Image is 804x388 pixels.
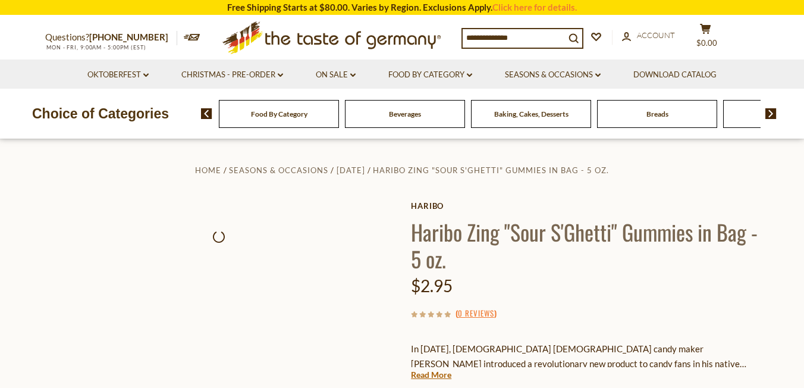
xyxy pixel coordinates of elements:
span: Account [637,30,675,40]
a: Oktoberfest [87,68,149,82]
a: Account [622,29,675,42]
a: Food By Category [251,109,307,118]
a: Breads [646,109,668,118]
p: Questions? [45,30,177,45]
span: $2.95 [411,276,453,296]
a: 0 Reviews [458,307,494,320]
span: ( ) [456,307,497,319]
a: Click here for details. [492,2,577,12]
a: Download Catalog [633,68,717,82]
a: Seasons & Occasions [505,68,601,82]
a: Seasons & Occasions [229,165,328,175]
a: Baking, Cakes, Desserts [494,109,569,118]
a: Read More [411,369,451,381]
span: $0.00 [696,38,717,48]
a: Food By Category [388,68,472,82]
img: previous arrow [201,108,212,119]
a: Christmas - PRE-ORDER [181,68,283,82]
h1: Haribo Zing "Sour S'Ghetti" Gummies in Bag - 5 oz. [411,218,759,272]
a: Home [195,165,221,175]
button: $0.00 [687,23,723,53]
img: next arrow [765,108,777,119]
a: Haribo [411,201,759,211]
a: Haribo Zing "Sour S'Ghetti" Gummies in Bag - 5 oz. [373,165,609,175]
p: In [DATE], [DEMOGRAPHIC_DATA] [DEMOGRAPHIC_DATA] candy maker [PERSON_NAME] introduced a revolutio... [411,342,759,371]
a: Beverages [389,109,421,118]
a: [PHONE_NUMBER] [89,32,168,42]
a: On Sale [316,68,356,82]
a: [DATE] [337,165,365,175]
span: MON - FRI, 9:00AM - 5:00PM (EST) [45,44,146,51]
